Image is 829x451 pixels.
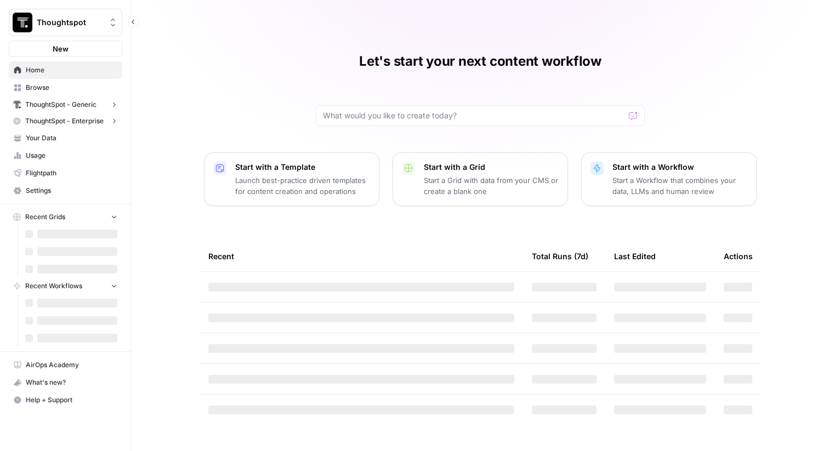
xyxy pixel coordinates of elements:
[9,374,122,391] button: What's new?
[9,182,122,199] a: Settings
[9,96,122,113] button: ThoughtSpot - Generic
[9,209,122,225] button: Recent Grids
[53,43,69,54] span: New
[359,53,601,70] h1: Let's start your next content workflow
[235,175,370,197] p: Launch best-practice driven templates for content creation and operations
[26,395,117,405] span: Help + Support
[612,162,747,173] p: Start with a Workflow
[13,101,21,109] img: em6uifynyh9mio6ldxz8kkfnatao
[208,241,514,271] div: Recent
[393,152,568,206] button: Start with a GridStart a Grid with data from your CMS or create a blank one
[9,164,122,182] a: Flightpath
[724,241,753,271] div: Actions
[9,356,122,374] a: AirOps Academy
[9,391,122,409] button: Help + Support
[26,133,117,143] span: Your Data
[13,13,32,32] img: Thoughtspot Logo
[25,281,82,291] span: Recent Workflows
[532,241,588,271] div: Total Runs (7d)
[26,186,117,196] span: Settings
[25,100,96,110] span: ThoughtSpot - Generic
[9,9,122,36] button: Workspace: Thoughtspot
[235,162,370,173] p: Start with a Template
[424,175,559,197] p: Start a Grid with data from your CMS or create a blank one
[26,83,117,93] span: Browse
[9,79,122,96] a: Browse
[9,61,122,79] a: Home
[9,129,122,147] a: Your Data
[9,113,122,129] button: ThoughtSpot - Enterprise
[25,116,104,126] span: ThoughtSpot - Enterprise
[612,175,747,197] p: Start a Workflow that combines your data, LLMs and human review
[26,65,117,75] span: Home
[204,152,379,206] button: Start with a TemplateLaunch best-practice driven templates for content creation and operations
[26,168,117,178] span: Flightpath
[9,41,122,57] button: New
[581,152,757,206] button: Start with a WorkflowStart a Workflow that combines your data, LLMs and human review
[9,147,122,164] a: Usage
[614,241,656,271] div: Last Edited
[26,360,117,370] span: AirOps Academy
[37,17,103,28] span: Thoughtspot
[9,278,122,294] button: Recent Workflows
[323,110,624,121] input: What would you like to create today?
[9,374,122,391] div: What's new?
[26,151,117,161] span: Usage
[25,212,65,222] span: Recent Grids
[424,162,559,173] p: Start with a Grid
